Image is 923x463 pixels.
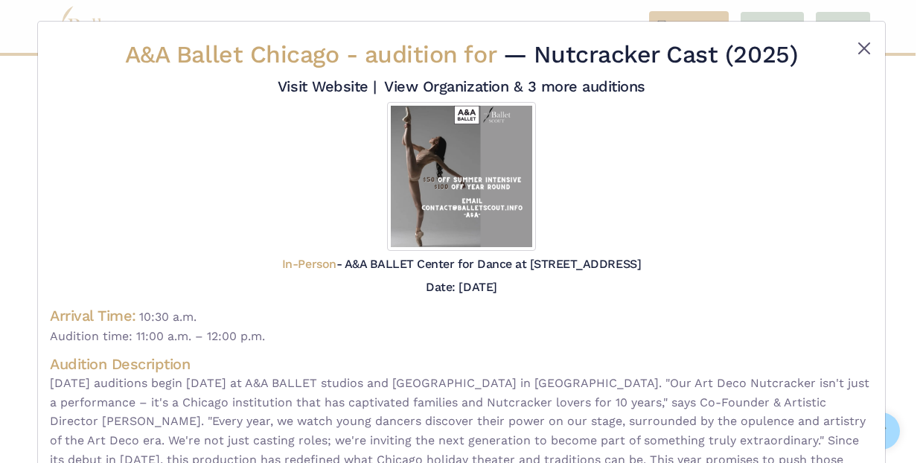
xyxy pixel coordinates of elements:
[282,257,336,271] span: In-Person
[365,40,496,68] span: audition for
[282,257,641,272] h5: - A&A BALLET Center for Dance at [STREET_ADDRESS]
[139,310,197,324] span: 10:30 a.m.
[50,307,136,325] h4: Arrival Time:
[278,77,377,95] a: Visit Website |
[50,327,873,346] span: Audition time: 11:00 a.m. – 12:00 p.m.
[384,77,645,95] a: View Organization & 3 more auditions
[387,102,536,251] img: Logo
[855,39,873,57] button: Close
[125,40,503,68] span: A&A Ballet Chicago -
[50,354,873,374] h4: Audition Description
[503,40,798,68] span: — Nutcracker Cast (2025)
[426,280,496,294] h5: Date: [DATE]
